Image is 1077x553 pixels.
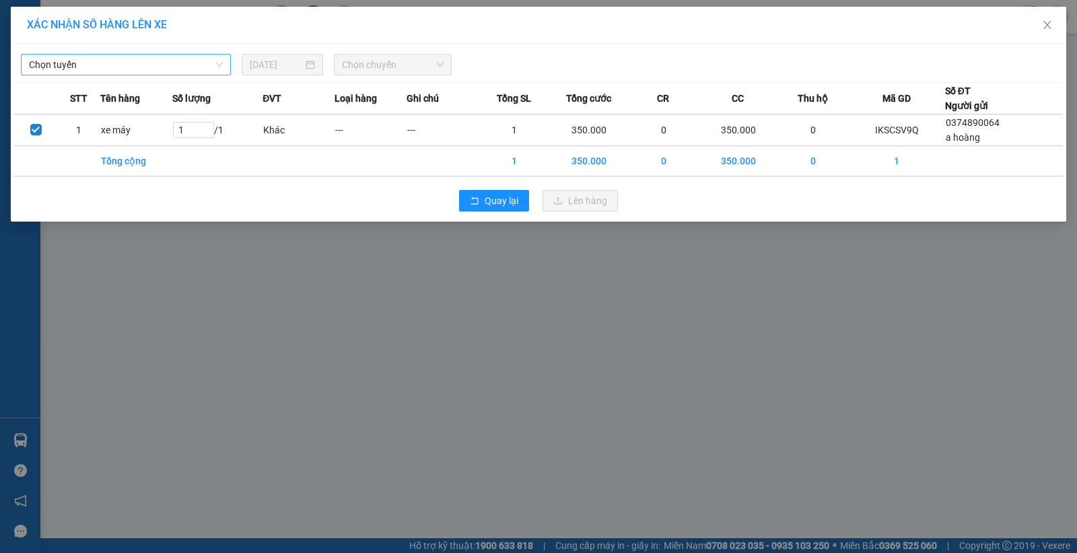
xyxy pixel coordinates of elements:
[470,196,479,207] span: rollback
[882,91,911,106] span: Mã GD
[1029,7,1066,44] button: Close
[70,91,88,106] span: STT
[849,146,945,176] td: 1
[459,190,529,212] button: rollbackQuay lại
[407,91,439,106] span: Ghi chú
[485,193,518,208] span: Quay lại
[699,146,777,176] td: 350.000
[732,91,744,106] span: CC
[27,18,167,31] span: XÁC NHẬN SỐ HÀNG LÊN XE
[627,115,699,146] td: 0
[100,91,140,106] span: Tên hàng
[29,55,223,75] span: Chọn tuyến
[699,115,777,146] td: 350.000
[342,55,444,75] span: Chọn chuyến
[478,146,550,176] td: 1
[777,115,849,146] td: 0
[478,115,550,146] td: 1
[263,115,335,146] td: Khác
[946,117,1000,128] span: 0374890064
[100,115,172,146] td: xe máy
[550,146,627,176] td: 350.000
[566,91,611,106] span: Tổng cước
[57,115,100,146] td: 1
[263,91,281,106] span: ĐVT
[172,115,263,146] td: / 1
[335,91,377,106] span: Loại hàng
[945,84,988,113] div: Số ĐT Người gửi
[777,146,849,176] td: 0
[497,91,531,106] span: Tổng SL
[798,91,828,106] span: Thu hộ
[946,132,980,143] span: a hoàng
[657,91,669,106] span: CR
[172,91,211,106] span: Số lượng
[1042,20,1053,30] span: close
[335,115,407,146] td: ---
[100,146,172,176] td: Tổng cộng
[627,146,699,176] td: 0
[849,115,945,146] td: IKSCSV9Q
[543,190,618,212] button: uploadLên hàng
[250,57,303,72] input: 13/08/2025
[550,115,627,146] td: 350.000
[407,115,479,146] td: ---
